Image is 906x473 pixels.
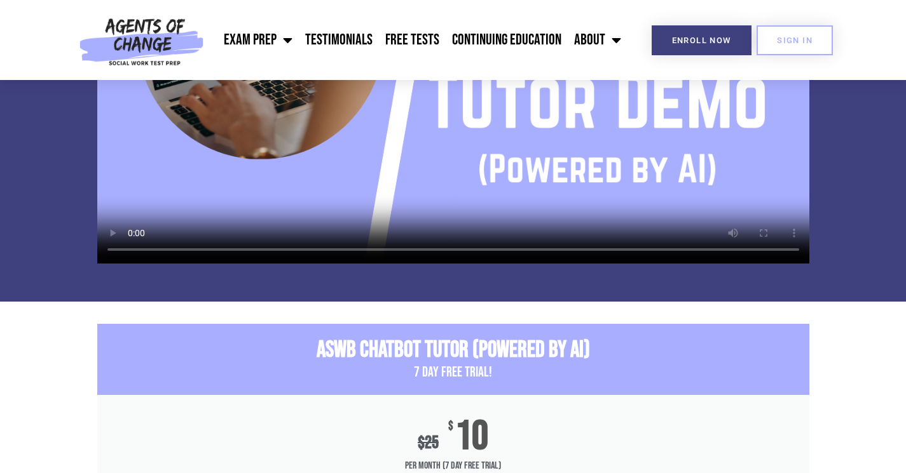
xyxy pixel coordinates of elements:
[217,24,299,56] a: Exam Prep
[757,25,833,55] a: SIGN IN
[418,432,439,453] div: 25
[210,24,628,56] nav: Menu
[414,364,492,381] span: 7 Day Free Trial!
[652,25,752,55] a: Enroll Now
[446,24,568,56] a: Continuing Education
[672,36,731,44] span: Enroll Now
[568,24,628,56] a: About
[379,24,446,56] a: Free Tests
[97,336,809,364] h3: ASWB Chatbot Tutor (Powered by AI)
[777,36,813,44] span: SIGN IN
[455,420,488,453] span: 10
[299,24,379,56] a: Testimonials
[448,420,453,433] span: $
[418,432,425,453] span: $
